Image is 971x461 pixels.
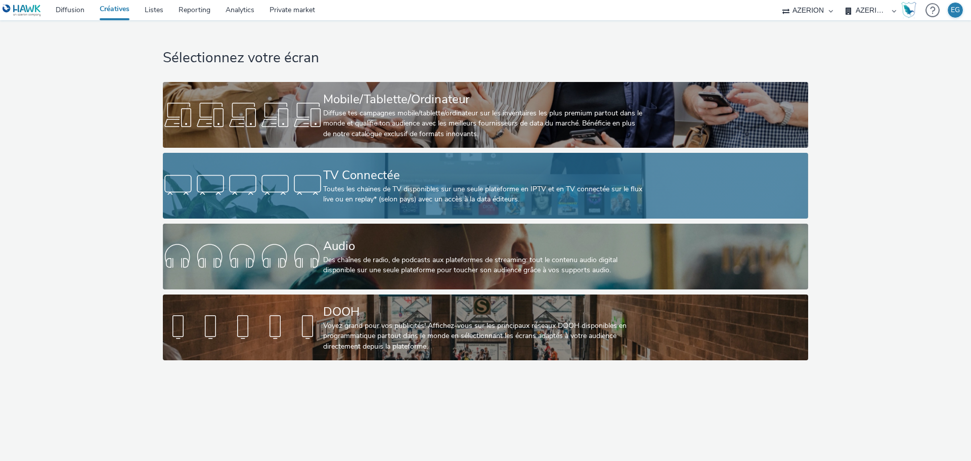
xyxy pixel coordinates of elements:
[901,2,920,18] a: Hawk Academy
[323,255,644,276] div: Des chaînes de radio, de podcasts aux plateformes de streaming: tout le contenu audio digital dis...
[323,184,644,205] div: Toutes les chaines de TV disponibles sur une seule plateforme en IPTV et en TV connectée sur le f...
[901,2,916,18] img: Hawk Academy
[163,49,808,68] h1: Sélectionnez votre écran
[163,153,808,219] a: TV ConnectéeToutes les chaines de TV disponibles sur une seule plateforme en IPTV et en TV connec...
[951,3,960,18] div: EG
[323,91,644,108] div: Mobile/Tablette/Ordinateur
[163,224,808,289] a: AudioDes chaînes de radio, de podcasts aux plateformes de streaming: tout le contenu audio digita...
[163,295,808,360] a: DOOHVoyez grand pour vos publicités! Affichez-vous sur les principaux réseaux DOOH disponibles en...
[163,82,808,148] a: Mobile/Tablette/OrdinateurDiffuse tes campagnes mobile/tablette/ordinateur sur les inventaires le...
[323,108,644,139] div: Diffuse tes campagnes mobile/tablette/ordinateur sur les inventaires les plus premium partout dan...
[323,303,644,321] div: DOOH
[323,321,644,352] div: Voyez grand pour vos publicités! Affichez-vous sur les principaux réseaux DOOH disponibles en pro...
[323,237,644,255] div: Audio
[3,4,41,17] img: undefined Logo
[323,166,644,184] div: TV Connectée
